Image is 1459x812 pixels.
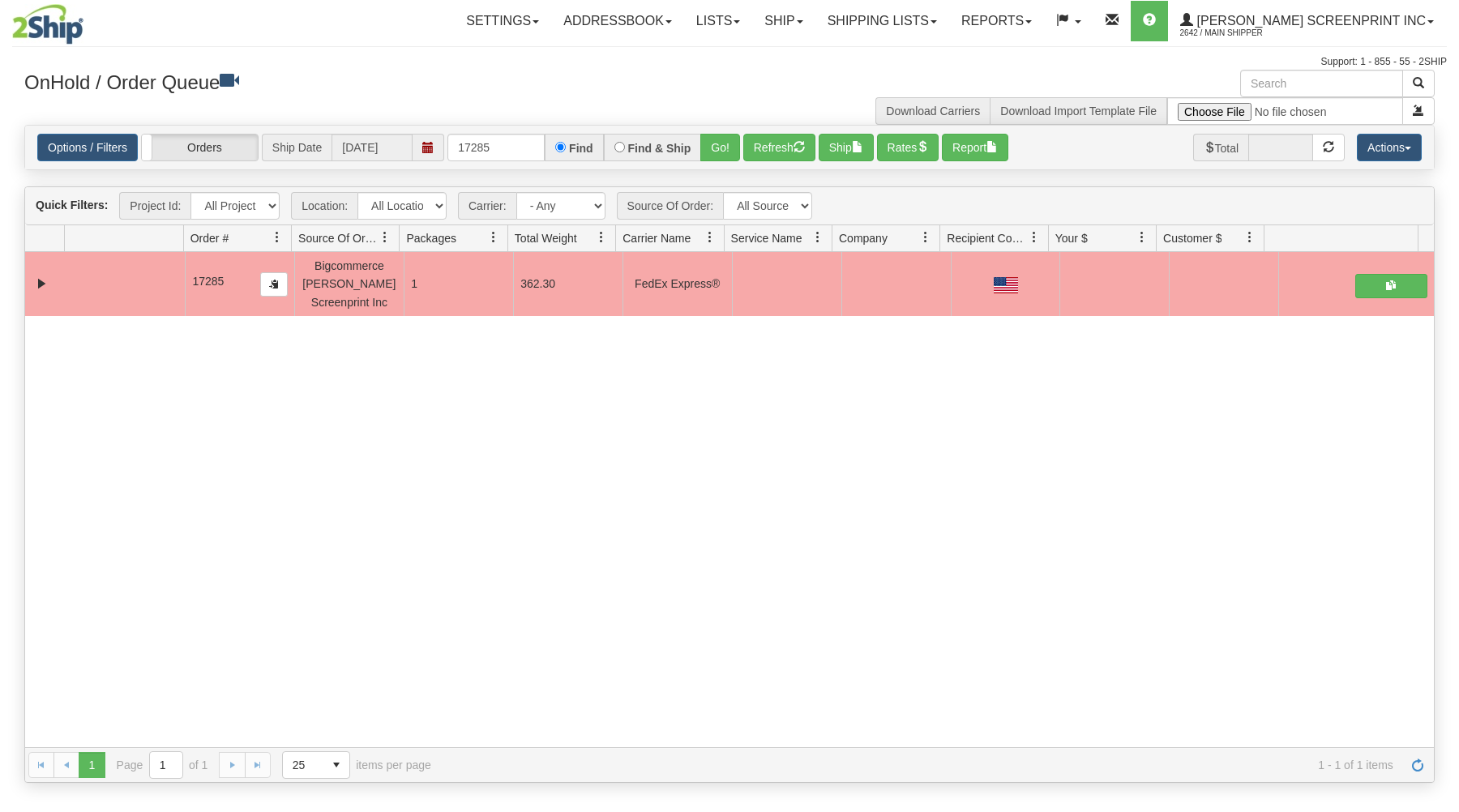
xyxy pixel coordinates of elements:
[815,1,949,41] a: Shipping lists
[454,1,551,41] a: Settings
[743,134,815,161] button: Refresh
[1180,25,1302,41] span: 2642 / Main Shipper
[282,751,350,779] span: Page sizes drop down
[117,751,208,779] span: Page of 1
[1020,224,1048,251] a: Recipient Country filter column settings
[24,70,717,93] h3: OnHold / Order Queue
[12,55,1447,69] div: Support: 1 - 855 - 55 - 2SHIP
[1167,97,1403,125] input: Import
[1240,70,1403,97] input: Search
[628,143,691,154] label: Find & Ship
[1055,230,1088,246] span: Your $
[839,230,888,246] span: Company
[515,230,577,246] span: Total Weight
[282,751,431,779] span: items per page
[1422,323,1457,489] iframe: chat widget
[291,192,357,220] span: Location:
[150,752,182,778] input: Page 1
[886,105,980,118] a: Download Carriers
[994,277,1018,293] img: US
[1163,230,1222,246] span: Customer $
[623,230,691,246] span: Carrier Name
[458,192,516,220] span: Carrier:
[323,752,349,778] span: select
[947,230,1028,246] span: Recipient Country
[1168,1,1446,41] a: [PERSON_NAME] Screenprint Inc 2642 / Main Shipper
[1355,274,1427,298] button: Shipping Documents
[1402,70,1435,97] button: Search
[804,224,832,251] a: Service Name filter column settings
[942,134,1008,161] button: Report
[119,192,190,220] span: Project Id:
[731,230,802,246] span: Service Name
[260,272,288,297] button: Copy to clipboard
[877,134,939,161] button: Rates
[1193,134,1249,161] span: Total
[617,192,724,220] span: Source Of Order:
[32,274,52,294] a: Collapse
[630,275,725,293] div: FedEx Express®
[684,1,752,41] a: Lists
[79,752,105,778] span: Page 1
[298,230,379,246] span: Source Of Order
[700,134,740,161] button: Go!
[262,134,332,161] span: Ship Date
[1128,224,1156,251] a: Your $ filter column settings
[949,1,1044,41] a: Reports
[36,197,108,213] label: Quick Filters:
[12,4,83,45] img: logo2642.jpg
[1236,224,1264,251] a: Customer $ filter column settings
[1193,14,1426,28] span: [PERSON_NAME] Screenprint Inc
[569,143,593,154] label: Find
[406,230,456,246] span: Packages
[25,187,1434,225] div: grid toolbar
[37,134,138,161] a: Options / Filters
[752,1,815,41] a: Ship
[1000,105,1157,118] a: Download Import Template File
[520,277,555,290] span: 362.30
[912,224,939,251] a: Company filter column settings
[588,224,615,251] a: Total Weight filter column settings
[454,759,1393,771] span: 1 - 1 of 1 items
[411,277,417,290] span: 1
[551,1,684,41] a: Addressbook
[293,757,314,773] span: 25
[142,135,258,160] label: Orders
[480,224,507,251] a: Packages filter column settings
[263,224,291,251] a: Order # filter column settings
[1405,752,1431,778] a: Refresh
[819,134,874,161] button: Ship
[371,224,399,251] a: Source Of Order filter column settings
[190,230,229,246] span: Order #
[302,257,396,311] div: Bigcommerce [PERSON_NAME] Screenprint Inc
[192,275,224,288] span: 17285
[696,224,724,251] a: Carrier Name filter column settings
[1357,134,1422,161] button: Actions
[447,134,545,161] input: Order #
